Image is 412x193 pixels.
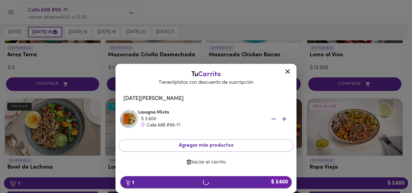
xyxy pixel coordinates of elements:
img: Lasagna Mixta [120,110,138,128]
b: 1 [122,179,138,186]
button: Agregar más productos [119,139,293,152]
p: Tienes 1 platos con descuento de suscripción [122,79,290,86]
button: 1$ 3.600 [120,176,292,188]
div: Calle 68B #99-71 [141,122,262,129]
span: Vaciar el carrito [123,160,289,165]
b: $ 3.600 [268,176,292,188]
li: [DATE][PERSON_NAME] [119,92,293,106]
span: Carrito [198,71,221,78]
iframe: Messagebird Livechat Widget [377,158,406,187]
button: Vaciar el carrito [119,157,293,168]
div: Tu [122,70,290,86]
div: Lasagna Mixta [138,109,292,129]
span: Agregar más productos [124,143,288,148]
img: cart.png [126,180,130,186]
div: $ 3.600 [141,116,262,122]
